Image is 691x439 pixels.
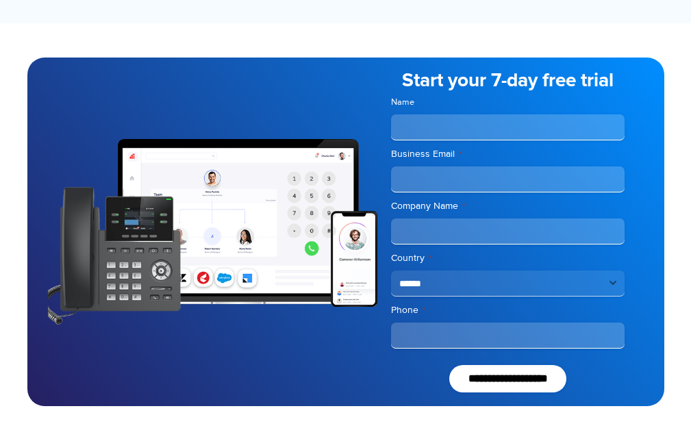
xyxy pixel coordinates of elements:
[391,303,625,317] label: Phone
[391,147,625,161] label: Business Email
[391,71,625,90] h5: Start your 7-day free trial
[391,96,625,109] label: Name
[391,251,625,265] label: Country
[391,199,625,213] label: Company Name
